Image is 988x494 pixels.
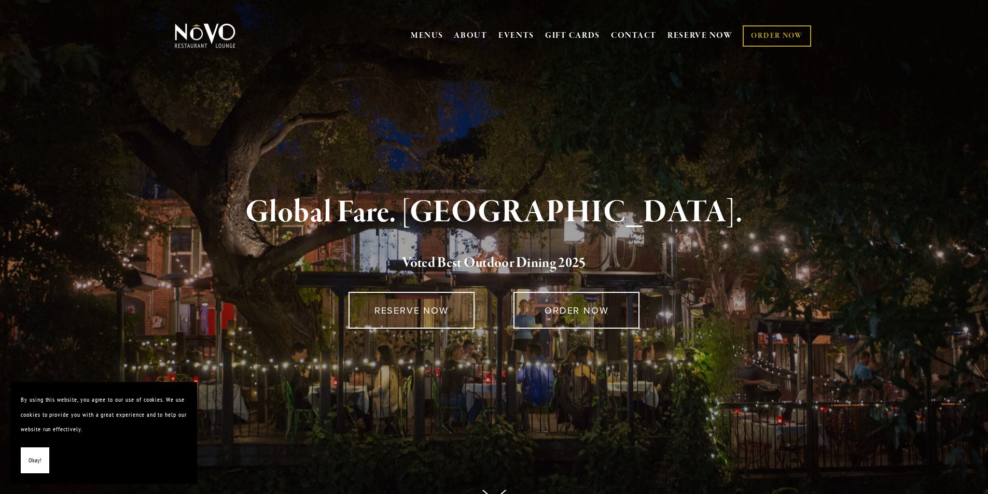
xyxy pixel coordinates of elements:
strong: Global Fare. [GEOGRAPHIC_DATA]. [245,193,743,232]
a: RESERVE NOW [667,26,733,46]
a: GIFT CARDS [545,26,600,46]
p: By using this website, you agree to our use of cookies. We use cookies to provide you with a grea... [21,392,187,437]
a: MENUS [411,31,443,41]
a: ORDER NOW [513,292,639,329]
span: Okay! [29,453,41,468]
img: Novo Restaurant &amp; Lounge [173,23,238,49]
button: Okay! [21,447,49,474]
a: Voted Best Outdoor Dining 202 [402,254,579,274]
section: Cookie banner [10,382,197,484]
h2: 5 [192,252,797,274]
a: ORDER NOW [743,25,811,47]
a: RESERVE NOW [349,292,475,329]
a: CONTACT [611,26,657,46]
a: ABOUT [454,31,488,41]
a: EVENTS [498,31,534,41]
